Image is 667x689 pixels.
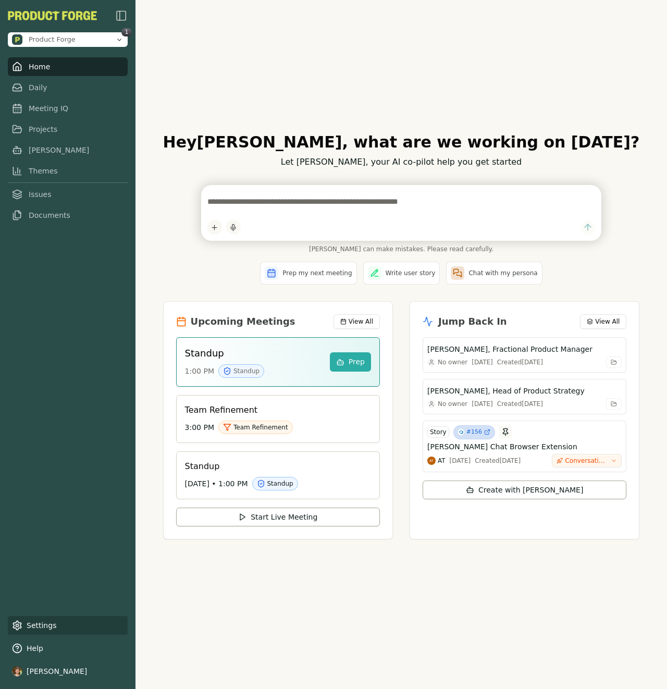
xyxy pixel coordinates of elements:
a: Projects [8,120,128,139]
div: 1:00 PM [185,364,322,378]
span: #156 [466,428,482,437]
span: 1 [121,28,132,36]
button: Start Live Meeting [176,508,380,526]
h3: [PERSON_NAME], Fractional Product Manager [427,344,592,354]
span: [PERSON_NAME] can make mistakes. Please read carefully. [201,245,601,253]
h1: Hey [PERSON_NAME] , what are we working on [DATE]? [163,133,640,152]
span: Create with [PERSON_NAME] [478,485,583,495]
button: Help [8,639,128,658]
div: Created [DATE] [475,457,521,465]
button: Prep my next meeting [260,262,356,285]
img: profile [12,666,22,676]
button: Chat with my persona [446,262,542,285]
button: Open organization switcher [8,32,128,47]
button: View All [580,314,626,329]
span: Product Forge [29,35,76,44]
h3: Standup [185,346,322,360]
button: Create with [PERSON_NAME] [423,481,626,499]
a: Standup1:00 PMStandupPrep [176,337,380,387]
div: 3:00 PM [185,421,363,434]
a: Team Refinement3:00 PMTeam Refinement [176,395,380,443]
button: Close Sidebar [115,9,128,22]
span: No owner [438,358,467,366]
h3: [PERSON_NAME], Head of Product Strategy [427,386,585,396]
div: Created [DATE] [497,358,543,366]
a: [PERSON_NAME] [8,141,128,159]
div: Standup [252,477,298,490]
h2: Jump Back In [438,314,507,329]
img: Product Forge [12,34,22,45]
h2: Upcoming Meetings [191,314,295,329]
img: Product Forge [8,11,97,20]
h3: Standup [185,460,363,473]
h3: Team Refinement [185,404,363,416]
button: Write user story [363,262,440,285]
a: Meeting IQ [8,99,128,118]
a: Issues [8,185,128,204]
div: Story [427,426,449,438]
button: PF-Logo [8,11,97,20]
button: View All [333,314,380,329]
span: Chat with my persona [468,269,537,277]
div: [DATE] [450,457,471,465]
h3: [PERSON_NAME] Chat Browser Extension [427,441,577,452]
span: Conversation-to-Prototype [565,457,607,465]
a: Daily [8,78,128,97]
a: Themes [8,162,128,180]
span: AT [438,457,446,465]
button: Start dictation [226,220,241,235]
p: Let [PERSON_NAME], your AI co-pilot help you get started [163,156,640,168]
span: View All [349,317,373,326]
div: Team Refinement [218,421,293,434]
a: Settings [8,616,128,635]
img: Adam Tucker [427,457,436,465]
div: [DATE] [472,358,493,366]
button: Send message [581,220,595,235]
button: Conversation-to-Prototype [552,454,622,467]
a: Standup[DATE] • 1:00 PMStandup [176,451,380,499]
span: Prep my next meeting [282,269,352,277]
div: [DATE] • 1:00 PM [185,477,363,490]
a: Home [8,57,128,76]
div: Standup [218,364,264,378]
button: Add content to chat [207,220,222,235]
span: No owner [438,400,467,408]
span: Write user story [386,269,436,277]
img: sidebar [115,9,128,22]
button: [PERSON_NAME] [8,662,128,681]
span: Start Live Meeting [251,512,317,522]
div: Created [DATE] [497,400,543,408]
div: [DATE] [472,400,493,408]
span: Prep [349,356,365,367]
a: Documents [8,206,128,225]
span: View All [595,317,620,326]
